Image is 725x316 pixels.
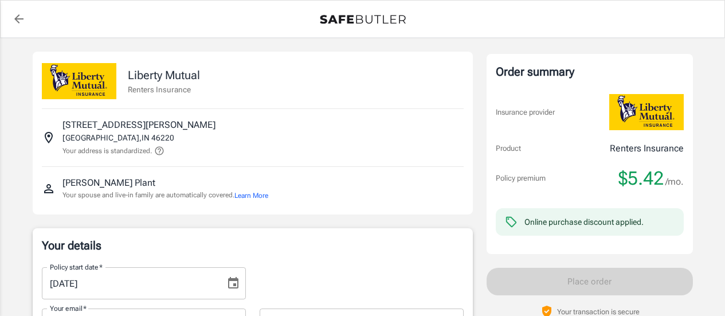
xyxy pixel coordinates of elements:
p: Product [496,143,521,154]
p: Your spouse and live-in family are automatically covered. [62,190,268,201]
div: Order summary [496,63,684,80]
button: Learn More [234,190,268,201]
label: Policy start date [50,262,103,272]
button: Choose date, selected date is Aug 30, 2025 [222,272,245,295]
p: Renters Insurance [610,142,684,155]
p: Liberty Mutual [128,67,200,84]
img: Back to quotes [320,15,406,24]
div: Online purchase discount applied. [524,216,644,228]
p: [GEOGRAPHIC_DATA] , IN 46220 [62,132,174,143]
p: Policy premium [496,173,546,184]
p: Insurance provider [496,107,555,118]
p: [PERSON_NAME] Plant [62,176,155,190]
p: Your address is standardized. [62,146,152,156]
a: back to quotes [7,7,30,30]
span: $5.42 [618,167,664,190]
p: Your details [42,237,464,253]
img: Liberty Mutual [609,94,684,130]
p: Renters Insurance [128,84,200,95]
input: MM/DD/YYYY [42,267,217,299]
p: [STREET_ADDRESS][PERSON_NAME] [62,118,215,132]
label: Your email [50,303,87,313]
svg: Insured address [42,131,56,145]
svg: Insured person [42,182,56,196]
span: /mo. [665,174,684,190]
img: Liberty Mutual [42,63,116,99]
